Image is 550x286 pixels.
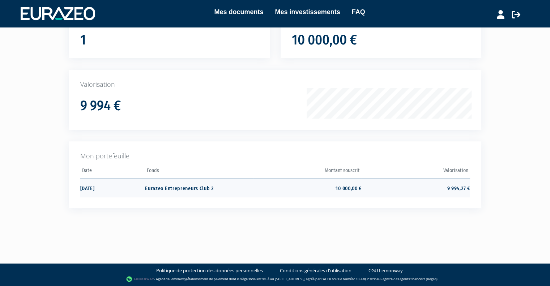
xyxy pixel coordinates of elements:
a: Mes documents [214,7,263,17]
a: CGU Lemonway [368,267,403,274]
h1: 9 994 € [80,98,121,114]
a: Mes investissements [275,7,340,17]
h1: 1 [80,33,86,48]
th: Fonds [145,165,253,179]
td: Eurazeo Entrepreneurs Club 2 [145,178,253,197]
th: Valorisation [362,165,470,179]
a: Lemonway [170,276,186,281]
a: Politique de protection des données personnelles [156,267,263,274]
p: Valorisation [80,80,470,89]
th: Montant souscrit [253,165,362,179]
h1: 10 000,00 € [292,33,357,48]
th: Date [80,165,145,179]
a: Conditions générales d'utilisation [280,267,351,274]
div: - Agent de (établissement de paiement dont le siège social est situé au [STREET_ADDRESS], agréé p... [7,276,543,283]
td: 9 994,27 € [362,178,470,197]
p: Mon portefeuille [80,151,470,161]
img: logo-lemonway.png [126,276,154,283]
td: 10 000,00 € [253,178,362,197]
a: Registre des agents financiers (Regafi) [380,276,438,281]
img: 1732889491-logotype_eurazeo_blanc_rvb.png [21,7,95,20]
td: [DATE] [80,178,145,197]
a: FAQ [352,7,365,17]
